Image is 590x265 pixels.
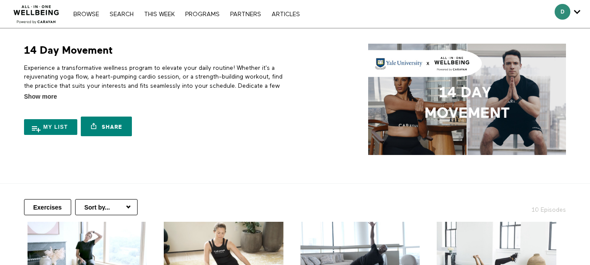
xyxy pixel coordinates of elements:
[181,11,224,17] a: PROGRAMS
[140,11,179,17] a: THIS WEEK
[368,44,566,155] img: 14 Day Movement
[473,199,571,214] h2: 10 Episodes
[267,11,304,17] a: ARTICLES
[69,10,304,18] nav: Primary
[24,64,292,108] p: Experience a transformative wellness program to elevate your daily routine! Whether it's a rejuve...
[24,92,57,101] span: Show more
[24,119,77,135] button: My list
[81,117,131,136] a: Share
[105,11,138,17] a: Search
[226,11,266,17] a: PARTNERS
[24,44,113,57] h1: 14 Day Movement
[69,11,104,17] a: Browse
